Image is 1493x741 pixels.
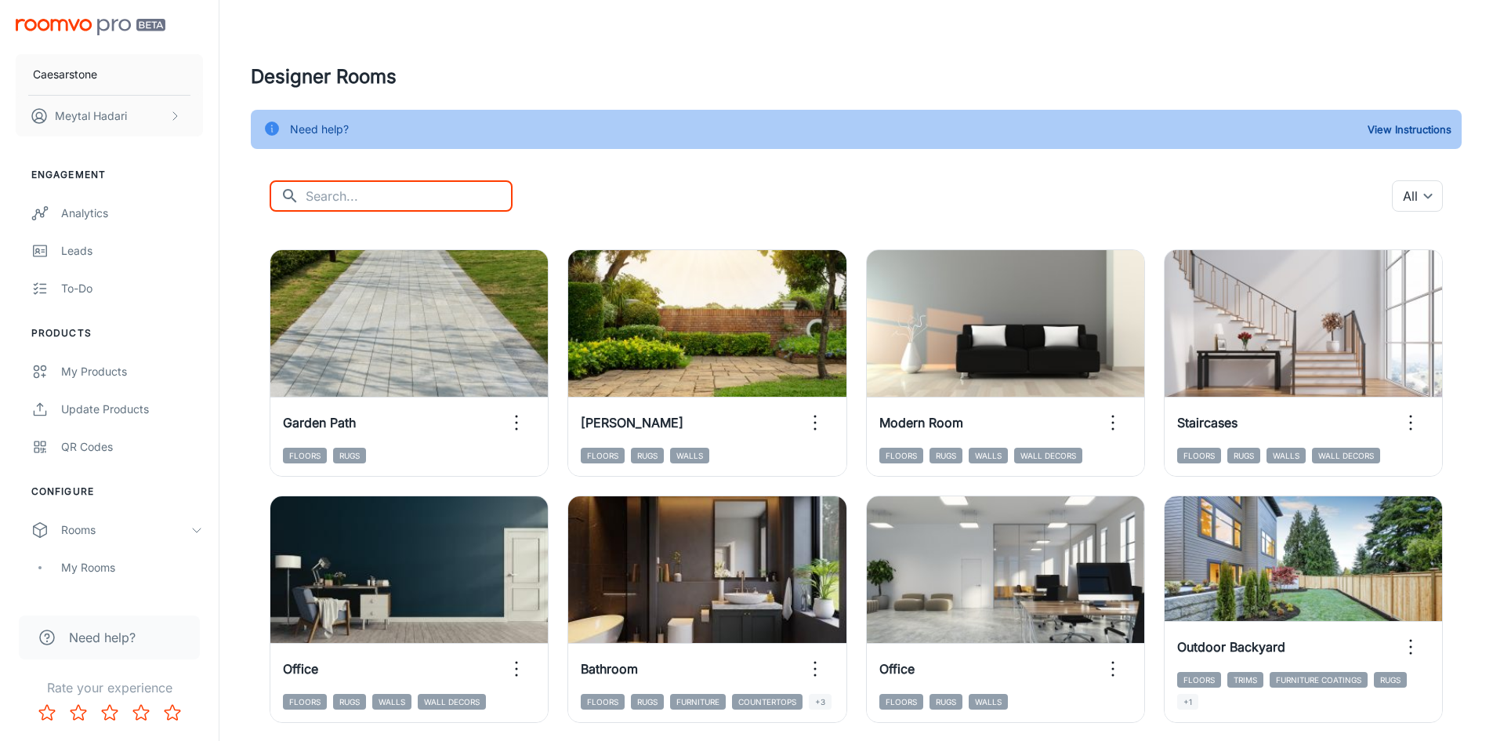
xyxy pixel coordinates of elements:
span: Rugs [1374,672,1407,688]
div: Need help? [290,114,349,144]
h6: Outdoor Backyard [1177,637,1285,656]
button: Rate 3 star [94,697,125,728]
img: Roomvo PRO Beta [16,19,165,35]
span: Walls [670,448,709,463]
span: Floors [1177,448,1221,463]
span: Rugs [333,694,366,710]
span: +3 [809,694,832,710]
h6: Office [879,659,915,678]
p: Rate your experience [13,678,206,697]
h6: Office [283,659,318,678]
span: Wall Decors [1312,448,1380,463]
span: Rugs [333,448,366,463]
span: Trims [1227,672,1263,688]
p: Meytal Hadari [55,107,127,125]
div: Analytics [61,205,203,222]
div: QR Codes [61,438,203,456]
h6: Bathroom [581,659,638,678]
div: Leads [61,242,203,260]
div: My Rooms [61,559,203,576]
span: Floors [879,694,923,710]
span: Walls [372,694,411,710]
div: Designer Rooms [61,597,203,614]
button: Meytal Hadari [16,96,203,136]
span: Rugs [930,694,962,710]
h6: Staircases [1177,413,1238,432]
span: +1 [1177,694,1198,710]
button: Rate 4 star [125,697,157,728]
button: Rate 5 star [157,697,188,728]
span: Rugs [631,448,664,463]
span: Walls [969,448,1008,463]
div: All [1392,180,1443,212]
span: Wall Decors [418,694,486,710]
button: Rate 2 star [63,697,94,728]
span: Floors [879,448,923,463]
button: Rate 1 star [31,697,63,728]
div: To-do [61,280,203,297]
h4: Designer Rooms [251,63,1462,91]
span: Rugs [1227,448,1260,463]
h6: Garden Path [283,413,356,432]
div: Update Products [61,401,203,418]
p: Caesarstone [33,66,97,83]
button: Caesarstone [16,54,203,95]
input: Search... [306,180,513,212]
span: Furniture [670,694,726,710]
span: Walls [1267,448,1306,463]
span: Floors [1177,672,1221,688]
div: Rooms [61,521,190,539]
h6: [PERSON_NAME] [581,413,683,432]
span: Furniture Coatings [1270,672,1368,688]
div: My Products [61,363,203,380]
h6: Modern Room [879,413,963,432]
span: Rugs [631,694,664,710]
button: View Instructions [1364,118,1455,141]
span: Walls [969,694,1008,710]
span: Floors [581,448,625,463]
span: Floors [283,448,327,463]
span: Countertops [732,694,803,710]
span: Floors [581,694,625,710]
span: Need help? [69,628,136,647]
span: Wall Decors [1014,448,1082,463]
span: Rugs [930,448,962,463]
span: Floors [283,694,327,710]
